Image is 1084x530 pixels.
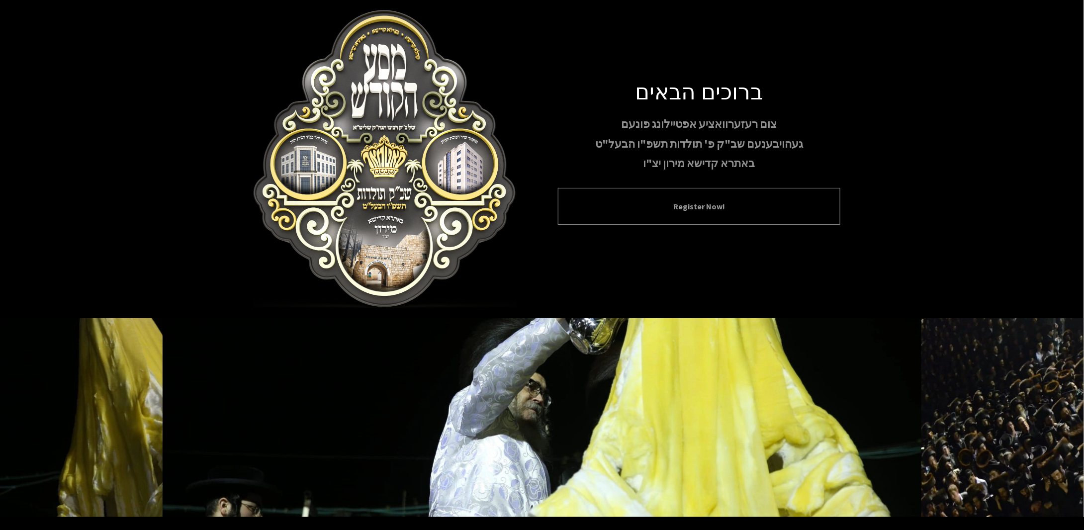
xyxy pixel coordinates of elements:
h1: ברוכים הבאים [558,78,840,104]
img: Meron Toldos Logo [244,10,526,308]
p: צום רעזערוואציע אפטיילונג פונעם [558,115,840,133]
img: Carousel Image 2 [163,318,921,517]
button: Register Now! [570,200,828,212]
p: באתרא קדישא מירון יצ"ו [558,155,840,172]
p: געהויבענעם שב"ק פ' תולדות תשפ"ו הבעל"ט [558,135,840,153]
